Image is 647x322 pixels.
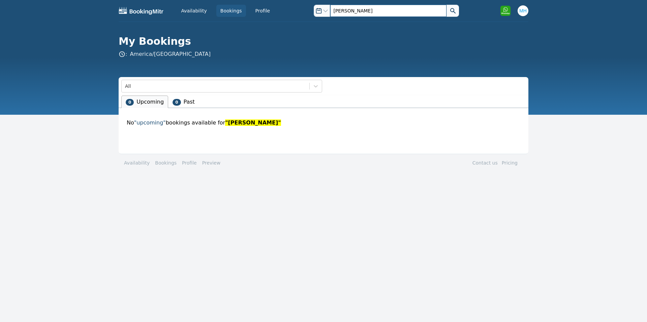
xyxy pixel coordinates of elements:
[121,96,168,108] li: Upcoming
[155,159,177,166] a: Bookings
[130,51,211,57] a: America/[GEOGRAPHIC_DATA]
[177,5,211,17] a: Availability
[225,119,281,126] span: " [PERSON_NAME] "
[125,83,131,90] div: All
[202,160,221,166] a: Preview
[119,7,164,15] img: BookingMitr
[119,108,528,138] div: No bookings available for
[182,159,197,166] a: Profile
[251,5,274,17] a: Profile
[472,160,498,166] a: Contact us
[173,99,181,106] span: 0
[119,50,211,58] span: :
[126,99,134,106] span: 0
[168,96,199,108] li: Past
[330,5,446,17] input: Search booking
[216,5,246,17] a: Bookings
[500,5,511,16] img: Click to open WhatsApp
[502,160,518,166] a: Pricing
[119,35,523,47] h1: My Bookings
[124,159,150,166] a: Availability
[134,119,166,126] span: " upcoming "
